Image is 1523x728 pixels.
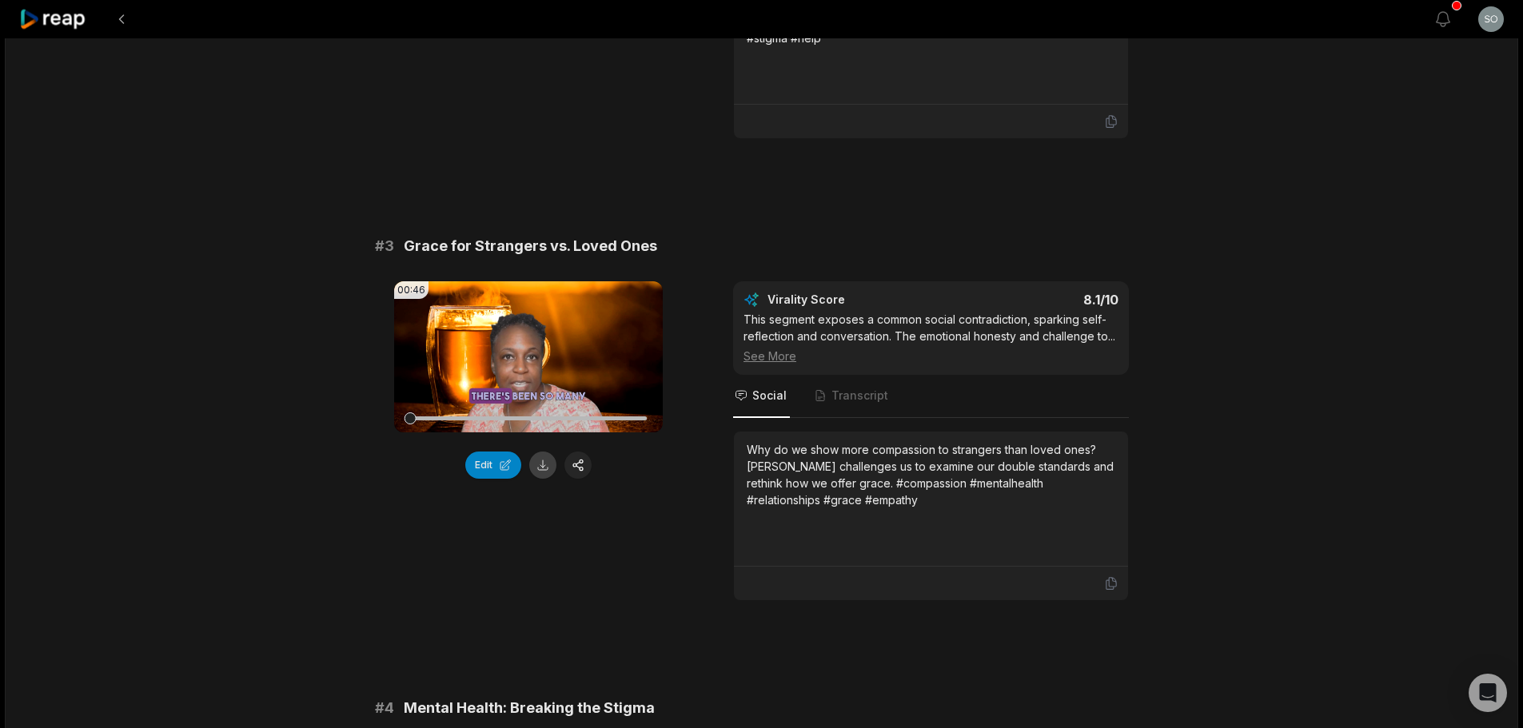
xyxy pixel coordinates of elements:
span: Grace for Strangers vs. Loved Ones [404,235,657,257]
nav: Tabs [733,375,1129,418]
div: Why do we show more compassion to strangers than loved ones? [PERSON_NAME] challenges us to exami... [747,441,1115,508]
video: Your browser does not support mp4 format. [394,281,663,432]
div: Virality Score [767,292,939,308]
span: Transcript [831,388,888,404]
span: # 3 [375,235,394,257]
div: This segment exposes a common social contradiction, sparking self-reflection and conversation. Th... [744,311,1118,364]
span: Social [752,388,787,404]
div: Open Intercom Messenger [1469,674,1507,712]
div: See More [744,348,1118,364]
div: 8.1 /10 [947,292,1119,308]
span: Mental Health: Breaking the Stigma [404,697,655,719]
button: Edit [465,452,521,479]
span: # 4 [375,697,394,719]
